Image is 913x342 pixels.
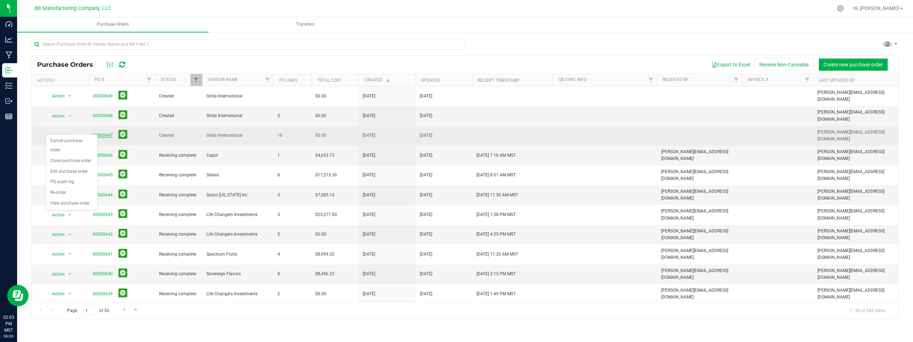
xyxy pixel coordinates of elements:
li: PO audit log [46,177,97,187]
span: Action [46,289,65,299]
span: 2 [277,291,307,297]
span: [PERSON_NAME][EMAIL_ADDRESS][DOMAIN_NAME] [817,149,894,162]
span: Transfers [286,21,324,27]
span: Sysco [US_STATE] Inc [206,192,269,198]
span: [PERSON_NAME][EMAIL_ADDRESS][DOMAIN_NAME] [817,169,894,182]
span: [DATE] 11:50 AM MST [476,192,518,198]
span: [PERSON_NAME][EMAIL_ADDRESS][DOMAIN_NAME] [817,267,894,281]
span: 3 [277,192,307,198]
inline-svg: Reports [5,113,12,120]
input: 1 [82,305,95,316]
a: Filter [190,74,202,86]
span: select [66,289,75,299]
span: select [66,111,75,121]
span: Purchase Orders [37,61,100,69]
span: Sovereign Flavors [206,271,269,277]
li: View purchase order [46,198,97,209]
span: $0.00 [315,231,326,238]
span: [DATE] [363,93,375,100]
span: [DATE] [420,172,432,178]
span: select [66,131,75,141]
span: 1 [277,152,307,159]
span: 3 [277,211,307,218]
span: [PERSON_NAME][EMAIL_ADDRESS][DOMAIN_NAME] [817,228,894,241]
a: Filter [730,74,742,86]
span: [DATE] [420,192,432,198]
li: Cancel purchase order [46,136,97,155]
span: [PERSON_NAME][EMAIL_ADDRESS][DOMAIN_NAME] [817,89,894,103]
span: Action [46,111,65,121]
span: Action [46,230,65,240]
span: [DATE] [420,231,432,238]
span: 5 [277,231,307,238]
span: Grida International [206,93,269,100]
span: $0.00 [315,291,326,297]
a: Receipt Timestamp [478,78,520,83]
span: 8 [277,172,307,178]
a: Filter [801,74,813,86]
span: [PERSON_NAME][EMAIL_ADDRESS][DOMAIN_NAME] [661,267,738,281]
span: Hi, [PERSON_NAME]! [853,5,899,11]
a: 00000642 [93,232,113,237]
a: Purchase Orders [17,17,209,32]
a: 00000645 [93,172,113,177]
a: 00000639 [93,291,113,296]
span: Receiving complete [159,271,198,277]
button: Create new purchase order [819,59,888,71]
span: [DATE] [363,172,375,178]
inline-svg: Analytics [5,36,12,43]
span: select [66,249,75,259]
a: Vendor Name [208,77,238,82]
span: Action [46,131,65,141]
span: [DATE] [420,112,432,119]
span: Action [46,269,65,279]
span: 8 [277,271,307,277]
a: Go to the last page [131,305,141,315]
li: Close purchase order [46,156,97,166]
span: select [66,210,75,220]
a: Status [161,77,176,82]
span: $4,653.73 [315,152,335,159]
a: 00000649 [93,94,113,99]
span: [DATE] 3:15 PM MST [476,271,516,277]
span: Receiving complete [159,192,198,198]
span: [PERSON_NAME][EMAIL_ADDRESS][DOMAIN_NAME] [817,208,894,221]
span: select [66,269,75,279]
span: Created [159,93,198,100]
span: Grida International [206,132,269,139]
span: Receiving complete [159,211,198,218]
button: Receive Non-Cannabis [755,59,813,71]
a: Invoice # [748,77,768,82]
span: Create new purchase order [823,62,883,67]
span: Life Changers Investments [206,291,269,297]
span: [DATE] [363,211,375,218]
a: 00000644 [93,192,113,197]
span: select [66,91,75,101]
a: Last Updated By [819,78,855,83]
span: [DATE] [363,231,375,238]
span: [PERSON_NAME][EMAIL_ADDRESS][DOMAIN_NAME] [661,287,738,301]
li: Edit purchase order [46,166,97,177]
span: [DATE] [420,271,432,277]
span: [DATE] [363,152,375,159]
span: Grida International [206,112,269,119]
span: Receiving complete [159,231,198,238]
span: [DATE] [363,251,375,258]
li: Re-order [46,187,97,198]
a: PO # [95,77,104,82]
span: $0.00 [315,112,326,119]
a: Transfers [209,17,401,32]
a: Filter [645,74,657,86]
span: Life Changers Investments [206,231,269,238]
span: select [66,230,75,240]
span: $0.00 [315,132,326,139]
inline-svg: Outbound [5,97,12,105]
span: $0.00 [315,93,326,100]
span: 16 [277,132,307,139]
span: [DATE] 1:38 PM MST [476,211,516,218]
span: [PERSON_NAME][EMAIL_ADDRESS][DOMAIN_NAME] [817,109,894,122]
span: $25,277.00 [315,211,337,218]
a: PO Lines [279,78,297,83]
input: Search Purchase Order ID, Vendor Name and Ref Field 1 [31,39,465,50]
inline-svg: Manufacturing [5,51,12,59]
